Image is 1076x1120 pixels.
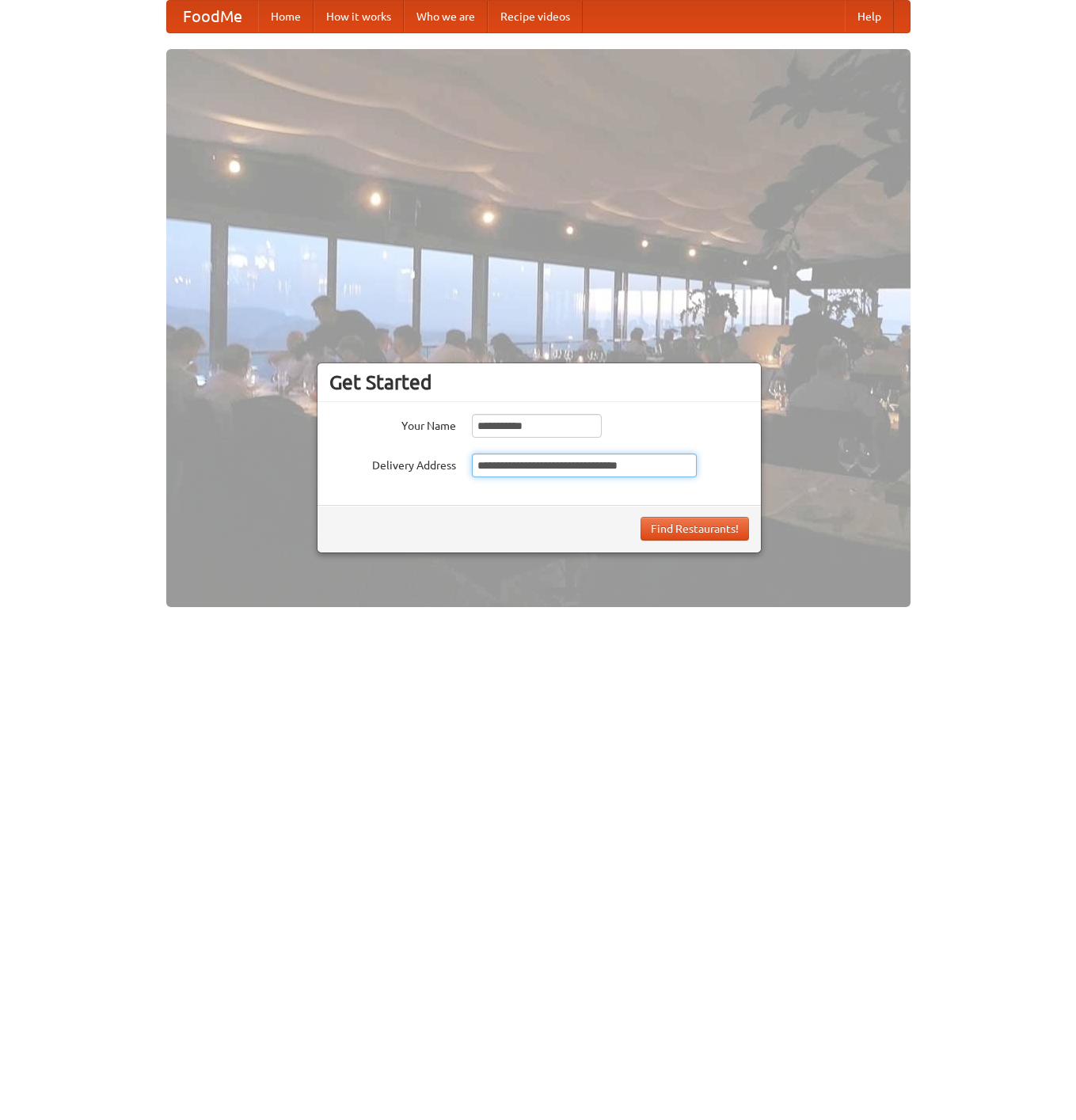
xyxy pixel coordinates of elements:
label: Delivery Address [329,454,456,473]
a: Who we are [404,1,488,32]
button: Find Restaurants! [641,517,749,541]
a: FoodMe [167,1,258,32]
h3: Get Started [329,370,749,394]
a: Help [845,1,894,32]
a: Home [258,1,314,32]
a: How it works [314,1,404,32]
label: Your Name [329,414,456,434]
a: Recipe videos [488,1,583,32]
